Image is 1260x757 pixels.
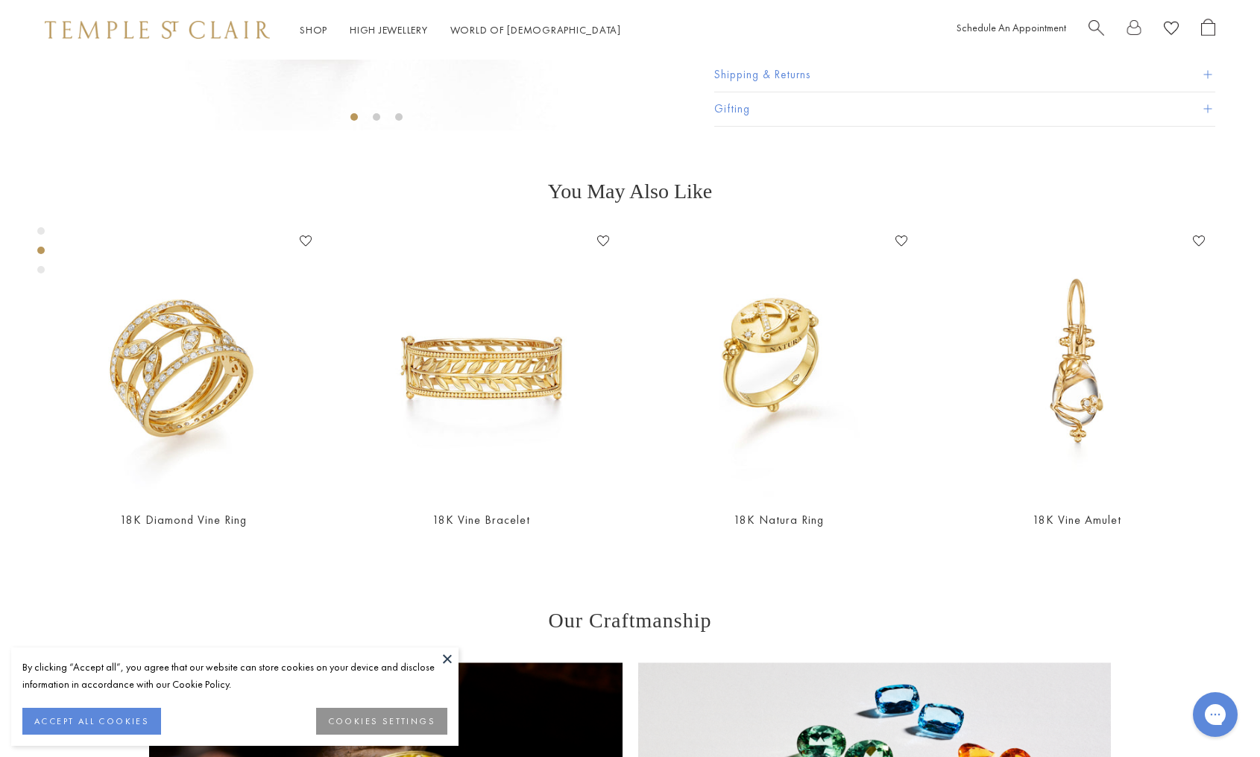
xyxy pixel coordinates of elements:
h3: You May Also Like [60,180,1200,203]
nav: Main navigation [300,21,621,39]
a: World of [DEMOGRAPHIC_DATA]World of [DEMOGRAPHIC_DATA] [450,23,621,37]
img: 18K Diamond Vine Ring [49,229,318,498]
a: P51816-E11VINEP51816-E11VINE [943,229,1212,498]
button: Gifting [714,92,1215,126]
a: 18K Vine Bracelet [432,512,530,528]
a: 18K Diamond Vine Ring [120,512,247,528]
a: 18K Natura Ring18K Natura Ring [645,229,913,498]
button: Shipping & Returns [714,58,1215,92]
a: High JewelleryHigh Jewellery [350,23,428,37]
img: Temple St. Clair [45,21,270,39]
a: Schedule An Appointment [957,21,1066,34]
button: ACCEPT ALL COOKIES [22,708,161,735]
a: 18K Vine Bracelet18K Vine Bracelet [347,229,616,498]
img: 18K Vine Bracelet [347,229,616,498]
div: Product gallery navigation [37,224,45,285]
a: ShopShop [300,23,327,37]
img: P51816-E11VINE [943,229,1212,498]
a: 18K Diamond Vine Ring18K Diamond Vine Ring [49,229,318,498]
img: 18K Natura Ring [645,229,913,498]
iframe: Gorgias live chat messenger [1185,687,1245,742]
a: View Wishlist [1164,19,1179,42]
a: 18K Natura Ring [734,512,824,528]
div: By clicking “Accept all”, you agree that our website can store cookies on your device and disclos... [22,659,447,693]
a: Open Shopping Bag [1201,19,1215,42]
button: COOKIES SETTINGS [316,708,447,735]
h3: Our Craftmanship [149,609,1111,633]
a: 18K Vine Amulet [1033,512,1121,528]
a: Search [1089,19,1104,42]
